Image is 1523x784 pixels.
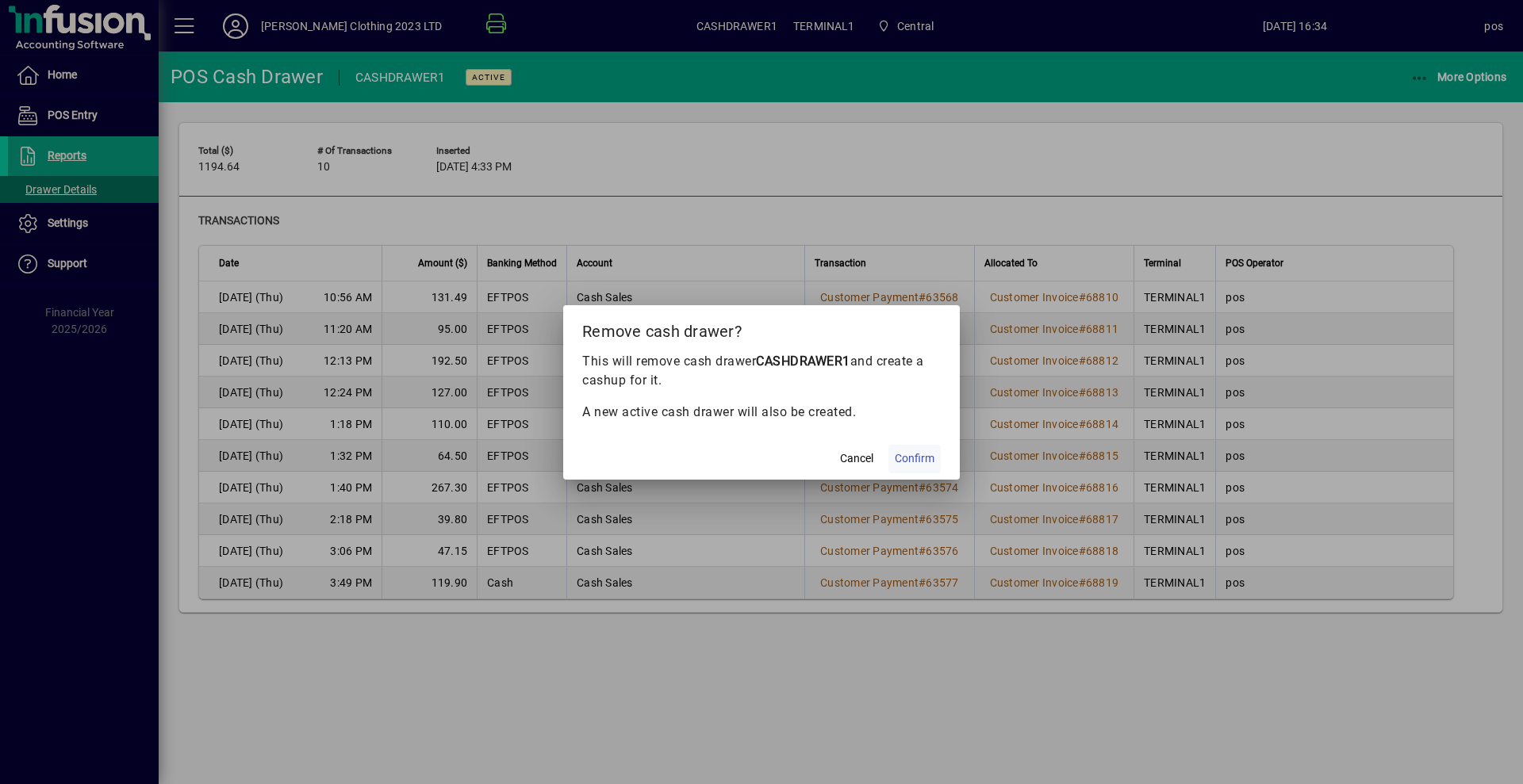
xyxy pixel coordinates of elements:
[888,445,941,473] button: Confirm
[563,305,960,351] h2: Remove cash drawer?
[582,352,941,390] p: This will remove cash drawer and create a cashup for it.
[831,445,882,473] button: Cancel
[582,403,941,422] p: A new active cash drawer will also be created.
[840,450,873,467] span: Cancel
[895,450,934,467] span: Confirm
[756,354,850,369] b: CASHDRAWER1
